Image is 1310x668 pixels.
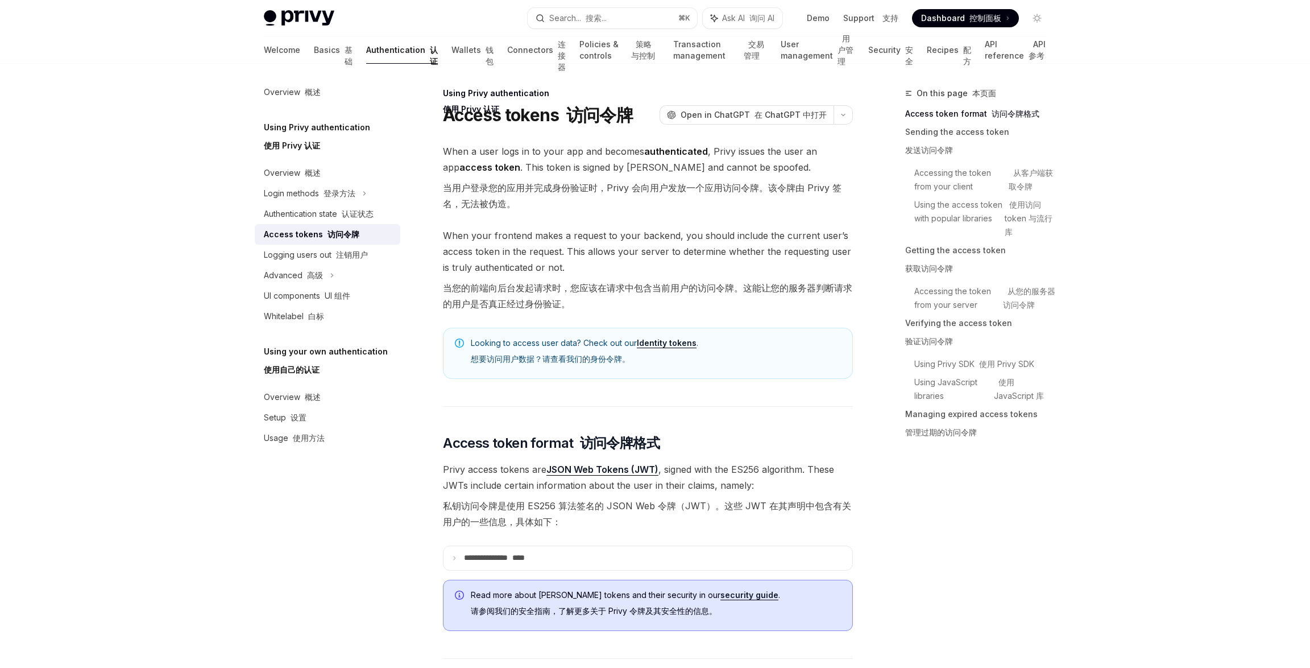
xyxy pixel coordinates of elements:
a: Verifying the access token验证访问令牌 [905,314,1055,355]
a: Connectors 连接器 [507,36,566,64]
a: Security 安全 [868,36,913,64]
font: 交易管理 [744,39,764,60]
a: Using JavaScript libraries 使用 JavaScript 库 [914,373,1055,405]
font: 认证状态 [342,209,374,218]
a: User management 用户管理 [781,36,855,64]
font: 询问 AI [749,13,774,23]
a: Managing expired access tokens管理过期的访问令牌 [905,405,1055,446]
font: 基础 [345,45,353,66]
span: Dashboard [921,13,1001,24]
div: Overview [264,166,321,180]
span: Read more about [PERSON_NAME] tokens and their security in our . [471,589,841,621]
a: Getting the access token获取访问令牌 [905,241,1055,282]
div: Overview [264,85,321,99]
a: security guide [720,590,778,600]
a: Access tokens 访问令牌 [255,224,400,245]
a: Basics 基础 [314,36,353,64]
font: 概述 [305,392,321,402]
font: 从您的服务器访问令牌 [1003,286,1055,310]
div: Whitelabel [264,310,324,323]
font: 访问令牌 [566,105,633,125]
font: 连接器 [558,39,566,72]
font: 搜索... [586,13,607,23]
div: Setup [264,411,306,424]
span: Open in ChatGPT [681,109,827,121]
h5: Using your own authentication [264,345,388,381]
a: Dashboard 控制面板 [912,9,1019,27]
a: Identity tokens [637,338,697,348]
a: Logging users out 注销用户 [255,245,400,265]
a: Using Privy SDK 使用 Privy SDK [914,355,1055,373]
font: 使用 Privy 认证 [443,104,499,114]
a: Transaction management 交易管理 [673,36,767,64]
span: Looking to access user data? Check out our . [471,337,841,369]
button: Ask AI 询问 AI [703,8,782,28]
div: Overview [264,390,321,404]
a: Setup 设置 [255,407,400,428]
font: 私钥访问令牌是使用 ES256 算法签名的 JSON Web 令牌（JWT）。这些 JWT 在其声明中包含有关用户的一些信息，具体如下： [443,500,851,527]
font: 验证访问令牌 [905,336,953,346]
a: Using the access token with popular libraries 使用访问 token 与流行库 [914,196,1055,241]
font: 策略与控制 [631,39,655,60]
a: Support 支持 [843,13,898,24]
font: 获取访问令牌 [905,263,953,273]
a: Accessing the token from your client 从客户端获取令牌 [914,164,1055,196]
font: 使用 Privy 认证 [264,141,320,150]
a: Access token format 访问令牌格式 [905,105,1055,123]
font: 访问令牌格式 [992,109,1039,118]
a: Usage 使用方法 [255,428,400,448]
font: 设置 [291,413,306,422]
div: Login methods [264,187,355,200]
font: 发送访问令牌 [905,145,953,155]
font: 白标 [308,311,324,321]
a: Welcome [264,36,300,64]
span: When your frontend makes a request to your backend, you should include the current user’s access ... [443,228,853,316]
font: 认证 [430,45,438,66]
a: Overview 概述 [255,163,400,183]
font: 注销用户 [336,250,368,259]
a: Sending the access token发送访问令牌 [905,123,1055,164]
div: Logging users out [264,248,368,262]
div: UI components [264,289,350,303]
div: Advanced [264,269,323,282]
span: On this page [917,86,996,100]
font: API 参考 [1029,39,1046,60]
a: Demo [807,13,830,24]
font: 从客户端获取令牌 [1009,168,1053,191]
font: 使用方法 [293,433,325,443]
font: 想要访问用户数据？请查看我们的身份令牌。 [471,354,630,364]
font: 使用访问 token 与流行库 [1005,200,1052,237]
strong: authenticated [644,146,708,157]
font: 高级 [307,270,323,280]
strong: access token [459,162,520,173]
font: 安全 [905,45,913,66]
div: Access tokens [264,228,359,241]
font: 访问令牌格式 [580,435,660,451]
a: Recipes 配方 [927,36,971,64]
a: API reference API 参考 [985,36,1046,64]
font: 当您的前端向后台发起请求时，您应该在请求中包含当前用户的访问令牌。这能让您的服务器判断请求的用户是否真正经过身份验证。 [443,282,852,310]
a: Wallets 钱包 [451,36,494,64]
button: Open in ChatGPT 在 ChatGPT 中打开 [660,105,834,125]
font: 本页面 [972,88,996,98]
a: Policies & controls 策略与控制 [579,36,660,64]
font: 概述 [305,168,321,178]
font: 请参阅我们的安全指南，了解更多关于 Privy 令牌及其安全性的信息。 [471,606,717,616]
span: Access token format [443,434,660,452]
div: Usage [264,431,325,445]
a: JSON Web Tokens (JWT) [546,464,658,476]
font: 支持 [882,13,898,23]
font: UI 组件 [325,291,350,300]
font: 访问令牌 [327,229,359,239]
font: 在 ChatGPT 中打开 [755,110,827,119]
font: 登录方法 [324,188,355,198]
div: Using Privy authentication [443,88,853,99]
svg: Info [455,591,466,602]
img: light logo [264,10,334,26]
div: Authentication state [264,207,374,221]
a: Authentication 认证 [366,36,438,64]
a: Overview 概述 [255,387,400,407]
font: 管理过期的访问令牌 [905,427,977,437]
a: Overview 概述 [255,82,400,102]
h1: Access tokens [443,105,633,125]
